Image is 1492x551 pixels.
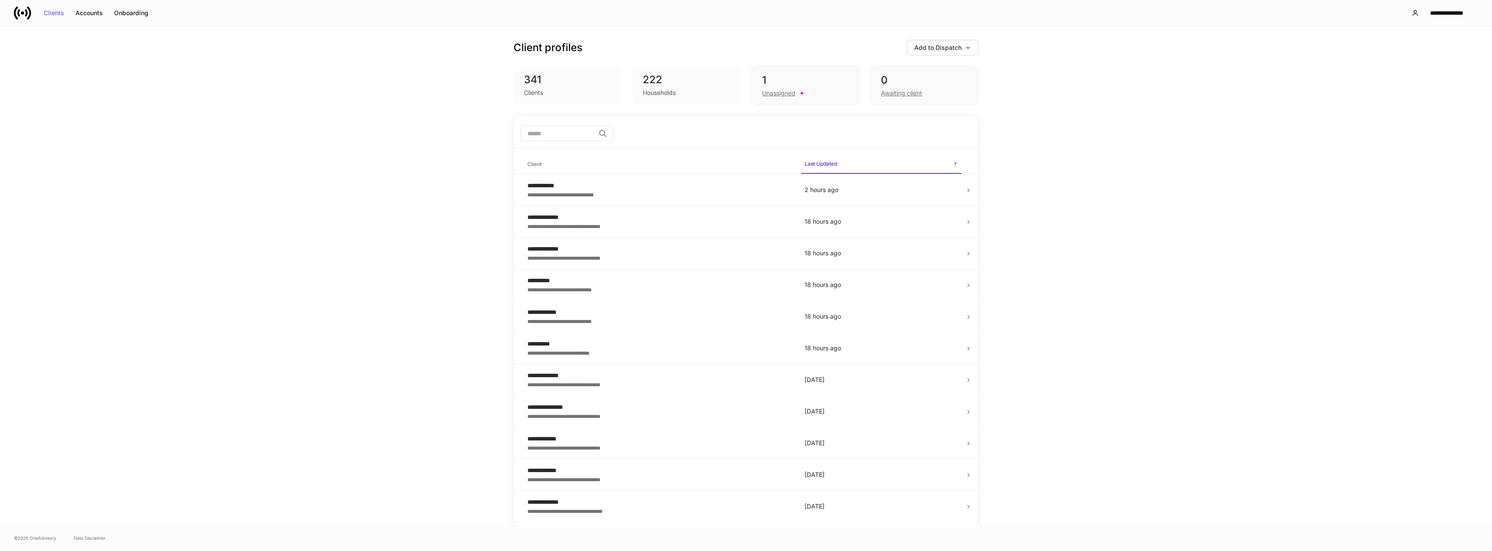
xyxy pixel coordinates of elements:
[74,535,106,541] a: Data Disclaimer
[114,10,148,16] div: Onboarding
[643,73,730,87] div: 222
[881,73,968,87] div: 0
[805,502,958,511] p: [DATE]
[914,45,971,51] div: Add to Dispatch
[805,375,958,384] p: [DATE]
[751,66,860,105] div: 1Unassigned
[524,156,794,173] span: Client
[108,6,154,20] button: Onboarding
[805,407,958,416] p: [DATE]
[527,160,542,168] h6: Client
[805,186,958,194] p: 2 hours ago
[801,155,962,174] span: Last Updated
[805,344,958,352] p: 18 hours ago
[75,10,103,16] div: Accounts
[881,89,922,98] div: Awaiting client
[762,89,795,98] div: Unassigned
[805,470,958,479] p: [DATE]
[70,6,108,20] button: Accounts
[870,66,978,105] div: 0Awaiting client
[643,88,676,97] div: Households
[44,10,64,16] div: Clients
[805,439,958,447] p: [DATE]
[805,249,958,258] p: 18 hours ago
[514,41,582,55] h3: Client profiles
[907,40,978,55] button: Add to Dispatch
[805,312,958,321] p: 18 hours ago
[805,280,958,289] p: 18 hours ago
[524,73,612,87] div: 341
[524,88,543,97] div: Clients
[805,160,837,168] h6: Last Updated
[805,217,958,226] p: 18 hours ago
[14,535,56,541] span: © 2025 OneAdvisory
[762,73,849,87] div: 1
[38,6,70,20] button: Clients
